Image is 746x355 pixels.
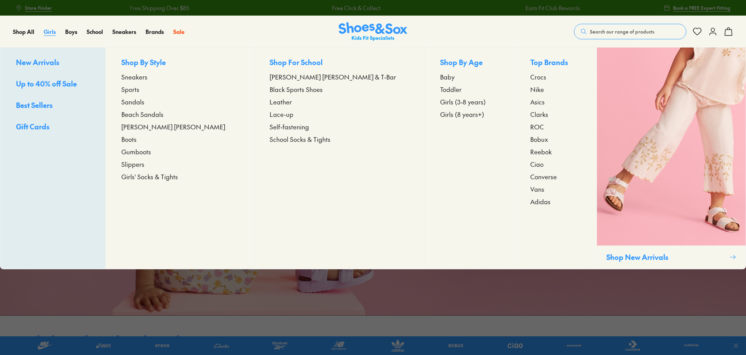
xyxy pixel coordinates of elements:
img: SNS_Logo_Responsive.svg [339,22,407,41]
span: School Socks & Tights [270,134,330,144]
a: Clarks [530,110,581,119]
span: Gift Cards [16,122,50,131]
span: Best Sellers [16,100,53,110]
span: Toddler [440,85,462,94]
a: Free Shipping Over $85 [108,4,167,12]
span: Sports [121,85,139,94]
span: Shop All [13,28,34,35]
span: Sneakers [112,28,136,35]
p: Shop By Style [121,57,238,69]
a: Brands [146,28,164,36]
span: Girls (8 years+) [440,110,484,119]
span: [PERSON_NAME] [PERSON_NAME] & T-Bar [270,72,396,81]
a: ROC [530,122,581,131]
span: Leather [270,97,292,106]
a: Book a FREE Expert Fitting [664,1,730,15]
a: Earn Fit Club Rewards [503,4,558,12]
span: Baby [440,72,455,81]
a: School [87,28,103,36]
span: New Arrivals [16,57,59,67]
span: Self-fastening [270,122,309,131]
span: Adidas [530,197,551,206]
span: Asics [530,97,545,106]
span: Sale [173,28,185,35]
a: Shop All [13,28,34,36]
span: Store Finder [25,4,52,11]
a: Girls (8 years+) [440,110,499,119]
a: Gift Cards [16,121,90,133]
a: Black Sports Shoes [270,85,409,94]
a: Boots [121,134,238,144]
span: Converse [530,172,557,181]
a: Self-fastening [270,122,409,131]
span: Boots [121,134,137,144]
p: Shop New Arrivals [606,252,726,262]
span: Reebok [530,147,552,156]
span: Gumboots [121,147,151,156]
a: Crocs [530,72,581,81]
span: Girls (3-8 years) [440,97,486,106]
a: New Arrivals [16,57,90,69]
a: Beach Sandals [121,110,238,119]
a: Ciao [530,159,581,169]
a: Girls [44,28,56,36]
p: Shop For School [270,57,409,69]
span: Clarks [530,110,548,119]
a: Adidas [530,197,581,206]
a: Sale [173,28,185,36]
a: Reebok [530,147,581,156]
a: Up to 40% off Sale [16,78,90,90]
span: Nike [530,85,544,94]
a: Asics [530,97,581,106]
span: Slippers [121,159,144,169]
a: Baby [440,72,499,81]
span: Girls' Socks & Tights [121,172,178,181]
span: Ciao [530,159,544,169]
span: Brands [146,28,164,35]
span: Sandals [121,97,144,106]
a: Store Finder [16,1,52,15]
a: Best Sellers [16,100,90,112]
span: Search our range of products [590,28,654,35]
a: School Socks & Tights [270,134,409,144]
span: Vans [530,184,544,194]
img: SNS_WEBASSETS_CollectionHero_Shop_Girls_1280x1600_1.png [597,48,746,245]
span: ROC [530,122,544,131]
span: Up to 40% off Sale [16,79,77,88]
p: Shop By Age [440,57,499,69]
a: [PERSON_NAME] [PERSON_NAME] & T-Bar [270,72,409,81]
a: Sports [121,85,238,94]
span: School [87,28,103,35]
a: Shop New Arrivals [597,48,746,269]
a: Slippers [121,159,238,169]
a: Sneakers [121,72,238,81]
span: Black Sports Shoes [270,85,323,94]
span: Sneakers [121,72,147,81]
span: Bobux [530,134,548,144]
span: [PERSON_NAME] [PERSON_NAME] [121,122,225,131]
span: Crocs [530,72,546,81]
span: Book a FREE Expert Fitting [673,4,730,11]
a: [PERSON_NAME] [PERSON_NAME] [121,122,238,131]
button: Search our range of products [574,24,686,39]
a: Girls (3-8 years) [440,97,499,106]
span: Lace-up [270,110,293,119]
a: Vans [530,184,581,194]
span: Beach Sandals [121,110,163,119]
span: Girls [44,28,56,35]
a: Gumboots [121,147,238,156]
a: Nike [530,85,581,94]
a: Toddler [440,85,499,94]
a: Sneakers [112,28,136,36]
a: Sandals [121,97,238,106]
a: Boys [65,28,77,36]
a: Bobux [530,134,581,144]
a: Lace-up [270,110,409,119]
a: Shoes & Sox [339,22,407,41]
p: Top Brands [530,57,581,69]
a: Girls' Socks & Tights [121,172,238,181]
a: Free Click & Collect [310,4,358,12]
a: Converse [530,172,581,181]
a: Leather [270,97,409,106]
span: Boys [65,28,77,35]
